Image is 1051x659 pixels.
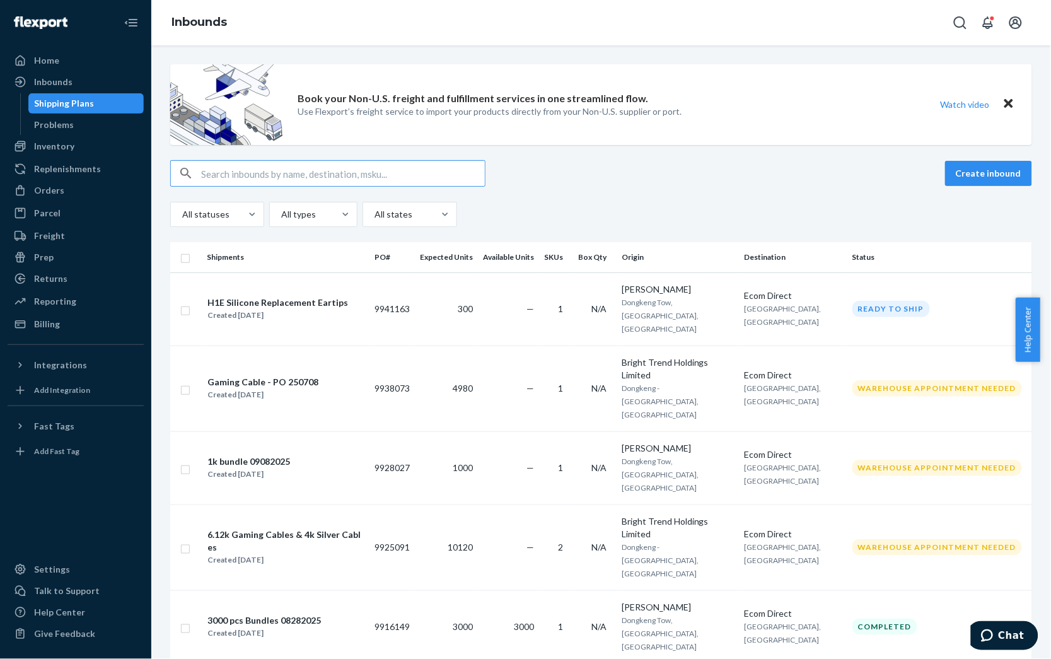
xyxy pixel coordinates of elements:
div: Prep [34,251,54,264]
button: Close [1001,95,1017,114]
div: Parcel [34,207,61,219]
div: Created [DATE] [207,388,318,401]
button: Fast Tags [8,416,144,436]
a: Prep [8,247,144,267]
div: 3000 pcs Bundles 08282025 [207,614,321,627]
span: 1 [558,303,563,314]
span: [GEOGRAPHIC_DATA], [GEOGRAPHIC_DATA] [744,304,821,327]
th: Destination [739,242,847,272]
a: Freight [8,226,144,246]
div: Add Integration [34,385,90,395]
span: 3000 [514,621,534,632]
p: Use Flexport’s freight service to import your products directly from your Non-U.S. supplier or port. [298,105,682,118]
a: Parcel [8,203,144,223]
a: Reporting [8,291,144,312]
div: Ecom Direct [744,289,842,302]
input: All types [280,208,281,221]
span: Dongkeng Tow, [GEOGRAPHIC_DATA], [GEOGRAPHIC_DATA] [622,298,699,334]
span: 1000 [453,462,473,473]
div: Completed [852,619,917,634]
button: Open notifications [975,10,1001,35]
input: All states [373,208,375,221]
span: — [526,462,534,473]
div: Ecom Direct [744,607,842,620]
div: Inventory [34,140,74,153]
button: Watch video [932,95,998,114]
div: Warehouse Appointment Needed [852,460,1022,475]
div: Settings [34,563,70,576]
span: 1 [558,621,563,632]
div: Orders [34,184,64,197]
div: Give Feedback [34,627,95,640]
button: Give Feedback [8,624,144,644]
div: Returns [34,272,67,285]
div: 1k bundle 09082025 [207,455,290,468]
span: N/A [591,542,607,552]
div: Talk to Support [34,585,100,597]
div: Ecom Direct [744,528,842,540]
span: — [526,383,534,394]
button: Close Navigation [119,10,144,35]
span: 1 [558,383,563,394]
th: Expected Units [415,242,478,272]
div: Ecom Direct [744,369,842,382]
th: Origin [617,242,739,272]
img: Flexport logo [14,16,67,29]
span: N/A [591,383,607,394]
div: Billing [34,318,60,330]
span: 4980 [453,383,473,394]
input: Search inbounds by name, destination, msku... [201,161,485,186]
span: Dongkeng Tow, [GEOGRAPHIC_DATA], [GEOGRAPHIC_DATA] [622,457,699,493]
a: Billing [8,314,144,334]
div: Created [DATE] [207,468,290,481]
div: Fast Tags [34,420,74,433]
a: Problems [28,115,144,135]
span: Dongkeng - [GEOGRAPHIC_DATA], [GEOGRAPHIC_DATA] [622,542,699,578]
a: Settings [8,559,144,580]
a: Returns [8,269,144,289]
div: Ready to ship [852,301,930,317]
iframe: Opens a widget where you can chat to one of our agents [971,621,1038,653]
span: [GEOGRAPHIC_DATA], [GEOGRAPHIC_DATA] [744,463,821,486]
div: Integrations [34,359,87,371]
div: Bright Trend Holdings Limited [622,515,734,540]
span: [GEOGRAPHIC_DATA], [GEOGRAPHIC_DATA] [744,542,821,565]
span: 1 [558,462,563,473]
td: 9928027 [369,431,415,504]
span: — [526,542,534,552]
a: Inbounds [8,72,144,92]
span: 3000 [453,621,473,632]
div: H1E Silicone Replacement Eartips [207,296,348,309]
div: Shipping Plans [35,97,95,110]
span: Help Center [1016,298,1040,362]
div: Ecom Direct [744,448,842,461]
button: Open Search Box [948,10,973,35]
a: Help Center [8,602,144,622]
td: 9938073 [369,346,415,431]
th: Available Units [478,242,539,272]
span: Dongkeng - [GEOGRAPHIC_DATA], [GEOGRAPHIC_DATA] [622,383,699,419]
th: Shipments [202,242,369,272]
span: N/A [591,621,607,632]
span: 300 [458,303,473,314]
a: Replenishments [8,159,144,179]
div: [PERSON_NAME] [622,601,734,614]
span: [GEOGRAPHIC_DATA], [GEOGRAPHIC_DATA] [744,383,821,406]
th: SKUs [539,242,573,272]
a: Orders [8,180,144,201]
a: Add Fast Tag [8,441,144,462]
span: N/A [591,462,607,473]
th: PO# [369,242,415,272]
div: 6.12k Gaming Cables & 4k Silver Cables [207,528,364,554]
span: [GEOGRAPHIC_DATA], [GEOGRAPHIC_DATA] [744,622,821,644]
button: Create inbound [945,161,1032,186]
p: Book your Non-U.S. freight and fulfillment services in one streamlined flow. [298,91,649,106]
div: Warehouse Appointment Needed [852,539,1022,555]
td: 9941163 [369,272,415,346]
div: Created [DATE] [207,309,348,322]
span: — [526,303,534,314]
a: Home [8,50,144,71]
th: Box Qty [573,242,617,272]
a: Inventory [8,136,144,156]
